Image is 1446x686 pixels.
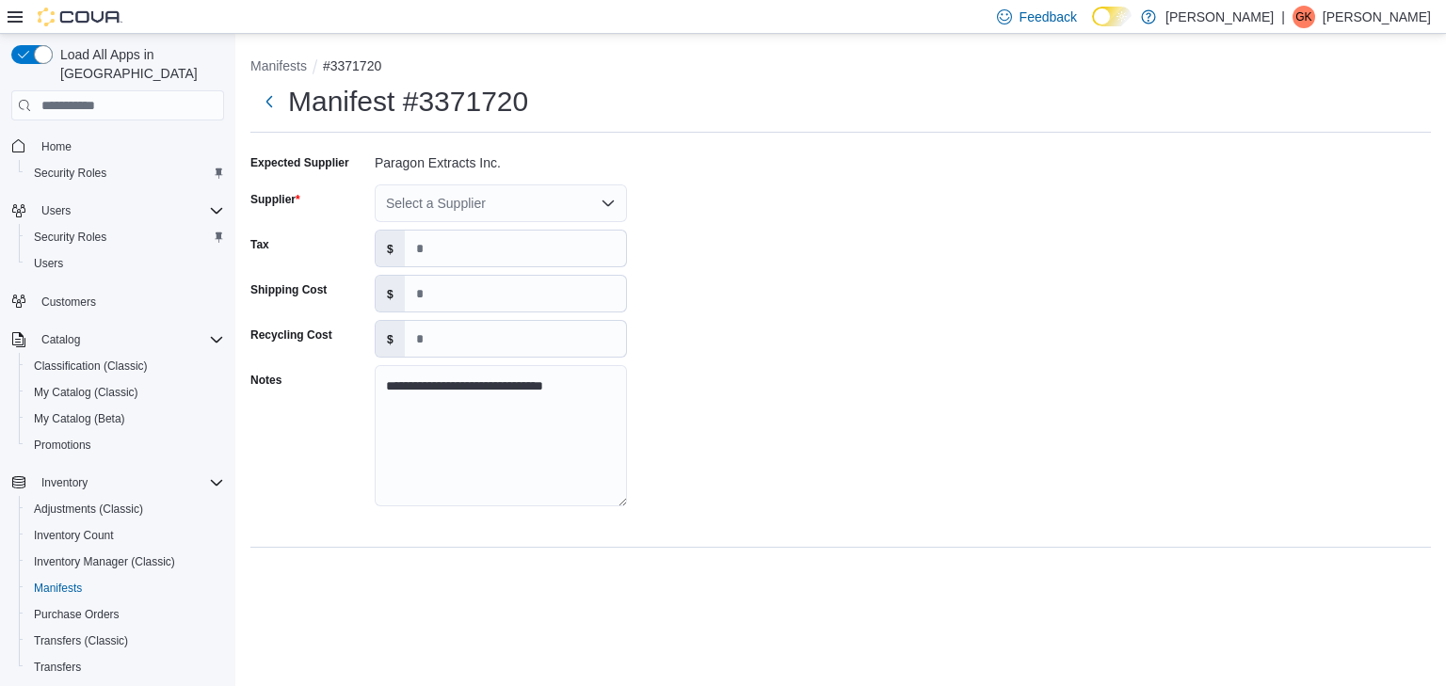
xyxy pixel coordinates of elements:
[26,252,224,275] span: Users
[4,470,232,496] button: Inventory
[41,332,80,347] span: Catalog
[34,256,63,271] span: Users
[1281,6,1285,28] p: |
[1323,6,1431,28] p: [PERSON_NAME]
[250,237,269,252] label: Tax
[250,155,349,170] label: Expected Supplier
[26,524,121,547] a: Inventory Count
[19,654,232,680] button: Transfers
[34,290,224,313] span: Customers
[19,250,232,277] button: Users
[34,528,114,543] span: Inventory Count
[250,373,281,388] label: Notes
[26,162,224,184] span: Security Roles
[1165,6,1274,28] p: [PERSON_NAME]
[19,224,232,250] button: Security Roles
[288,83,528,120] h1: Manifest #3371720
[19,628,232,654] button: Transfers (Classic)
[34,134,224,157] span: Home
[38,8,122,26] img: Cova
[250,282,327,297] label: Shipping Cost
[26,226,224,248] span: Security Roles
[19,353,232,379] button: Classification (Classic)
[34,328,224,351] span: Catalog
[34,660,81,675] span: Transfers
[1020,8,1077,26] span: Feedback
[34,291,104,313] a: Customers
[26,603,224,626] span: Purchase Orders
[34,328,88,351] button: Catalog
[26,603,127,626] a: Purchase Orders
[376,231,405,266] label: $
[34,502,143,517] span: Adjustments (Classic)
[1295,6,1311,28] span: GK
[26,252,71,275] a: Users
[19,406,232,432] button: My Catalog (Beta)
[26,577,224,599] span: Manifests
[26,524,224,547] span: Inventory Count
[34,199,224,222] span: Users
[19,432,232,458] button: Promotions
[26,355,155,377] a: Classification (Classic)
[19,575,232,601] button: Manifests
[26,550,224,573] span: Inventory Manager (Classic)
[1293,6,1315,28] div: Greg King
[41,139,72,154] span: Home
[26,162,114,184] a: Security Roles
[26,630,224,652] span: Transfers (Classic)
[34,166,106,181] span: Security Roles
[26,656,88,678] a: Transfers
[250,56,1431,79] nav: An example of EuiBreadcrumbs
[19,496,232,522] button: Adjustments (Classic)
[41,475,88,490] span: Inventory
[34,633,128,648] span: Transfers (Classic)
[1092,7,1132,26] input: Dark Mode
[376,321,405,357] label: $
[375,148,627,170] div: Paragon Extracts Inc.
[601,196,616,211] button: Open list of options
[19,601,232,628] button: Purchase Orders
[26,381,224,404] span: My Catalog (Classic)
[34,230,106,245] span: Security Roles
[4,327,232,353] button: Catalog
[26,498,224,520] span: Adjustments (Classic)
[4,288,232,315] button: Customers
[26,407,133,430] a: My Catalog (Beta)
[34,359,148,374] span: Classification (Classic)
[34,581,82,596] span: Manifests
[4,132,232,159] button: Home
[26,550,183,573] a: Inventory Manager (Classic)
[26,355,224,377] span: Classification (Classic)
[250,58,307,73] button: Manifests
[26,407,224,430] span: My Catalog (Beta)
[41,203,71,218] span: Users
[34,607,120,622] span: Purchase Orders
[19,379,232,406] button: My Catalog (Classic)
[19,549,232,575] button: Inventory Manager (Classic)
[34,471,224,494] span: Inventory
[41,295,96,310] span: Customers
[34,438,91,453] span: Promotions
[250,327,332,343] label: Recycling Cost
[323,58,381,73] button: #3371720
[250,192,300,207] label: Supplier
[34,199,78,222] button: Users
[26,577,89,599] a: Manifests
[53,45,224,83] span: Load All Apps in [GEOGRAPHIC_DATA]
[1092,26,1093,27] span: Dark Mode
[376,276,405,311] label: $
[34,411,125,426] span: My Catalog (Beta)
[34,385,138,400] span: My Catalog (Classic)
[19,522,232,549] button: Inventory Count
[26,630,136,652] a: Transfers (Classic)
[26,434,99,456] a: Promotions
[26,656,224,678] span: Transfers
[34,471,95,494] button: Inventory
[26,226,114,248] a: Security Roles
[250,83,288,120] button: Next
[26,434,224,456] span: Promotions
[26,498,151,520] a: Adjustments (Classic)
[26,381,146,404] a: My Catalog (Classic)
[19,160,232,186] button: Security Roles
[4,198,232,224] button: Users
